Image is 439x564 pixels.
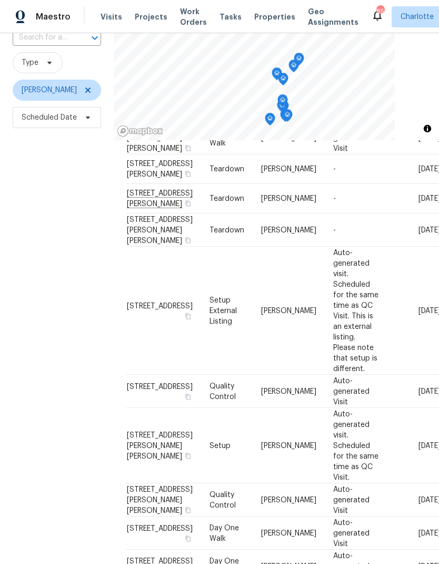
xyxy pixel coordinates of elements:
span: Scheduled Date [22,112,77,123]
span: Geo Assignments [308,6,358,27]
span: Maestro [36,12,71,22]
div: Map marker [277,100,287,116]
span: Projects [135,12,167,22]
button: Copy Address [183,533,193,543]
button: Copy Address [183,505,193,514]
span: Teardown [209,195,244,202]
span: Setup [209,442,231,449]
div: Map marker [282,109,293,125]
button: Copy Address [183,143,193,152]
div: Map marker [294,53,304,69]
span: [STREET_ADDRESS][PERSON_NAME] [127,160,193,178]
span: Auto-generated Visit [333,485,370,514]
span: - [333,226,336,234]
span: [PERSON_NAME] [261,442,316,449]
div: 85 [376,6,384,17]
span: Auto-generated Visit [333,377,370,405]
span: [PERSON_NAME] [261,496,316,503]
span: Teardown [209,166,244,173]
span: [PERSON_NAME] [261,195,316,202]
span: [PERSON_NAME] [261,226,316,234]
span: Day One Walk [209,524,239,542]
span: - [333,166,336,173]
span: [STREET_ADDRESS][PERSON_NAME][PERSON_NAME] [127,216,193,244]
button: Open [87,31,102,45]
span: [PERSON_NAME] [261,529,316,537]
span: Tasks [219,13,242,21]
span: Visits [101,12,122,22]
span: Auto-generated Visit [333,519,370,547]
div: Map marker [265,113,275,129]
span: [PERSON_NAME] [22,85,77,95]
span: - [333,195,336,202]
span: Charlotte [401,12,434,22]
span: [STREET_ADDRESS] [127,524,193,532]
a: Mapbox homepage [117,125,163,137]
span: Toggle attribution [424,123,431,134]
button: Copy Address [183,235,193,245]
div: Map marker [288,60,299,76]
button: Copy Address [183,451,193,460]
div: Map marker [272,67,282,84]
div: Map marker [277,94,288,111]
span: [STREET_ADDRESS][PERSON_NAME][PERSON_NAME] [127,123,193,152]
button: Copy Address [183,169,193,179]
span: Day One Walk [209,129,239,147]
button: Copy Address [183,199,193,208]
span: Work Orders [180,6,207,27]
span: Teardown [209,226,244,234]
span: Auto-generated visit. Scheduled for the same time as QC Visit. This is an external listing. Pleas... [333,249,378,372]
span: [STREET_ADDRESS][PERSON_NAME][PERSON_NAME] [127,431,193,460]
span: [PERSON_NAME] [261,166,316,173]
span: [PERSON_NAME] [261,134,316,141]
span: Properties [254,12,295,22]
span: Auto-generated visit. Scheduled for the same time as QC Visit. [333,410,378,481]
span: [STREET_ADDRESS][PERSON_NAME][PERSON_NAME] [127,485,193,514]
span: [STREET_ADDRESS] [127,383,193,390]
div: Map marker [280,109,291,125]
span: Quality Control [209,382,236,400]
span: [STREET_ADDRESS] [127,302,193,309]
div: Map marker [278,73,288,89]
span: [PERSON_NAME] [261,387,316,395]
button: Copy Address [183,311,193,320]
button: Copy Address [183,392,193,401]
button: Toggle attribution [421,122,434,135]
span: [PERSON_NAME] [261,307,316,314]
input: Search for an address... [13,30,72,46]
span: Quality Control [209,491,236,509]
span: Auto-generated Visit [333,123,370,152]
span: Setup External Listing [209,296,237,325]
span: Type [22,57,38,68]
